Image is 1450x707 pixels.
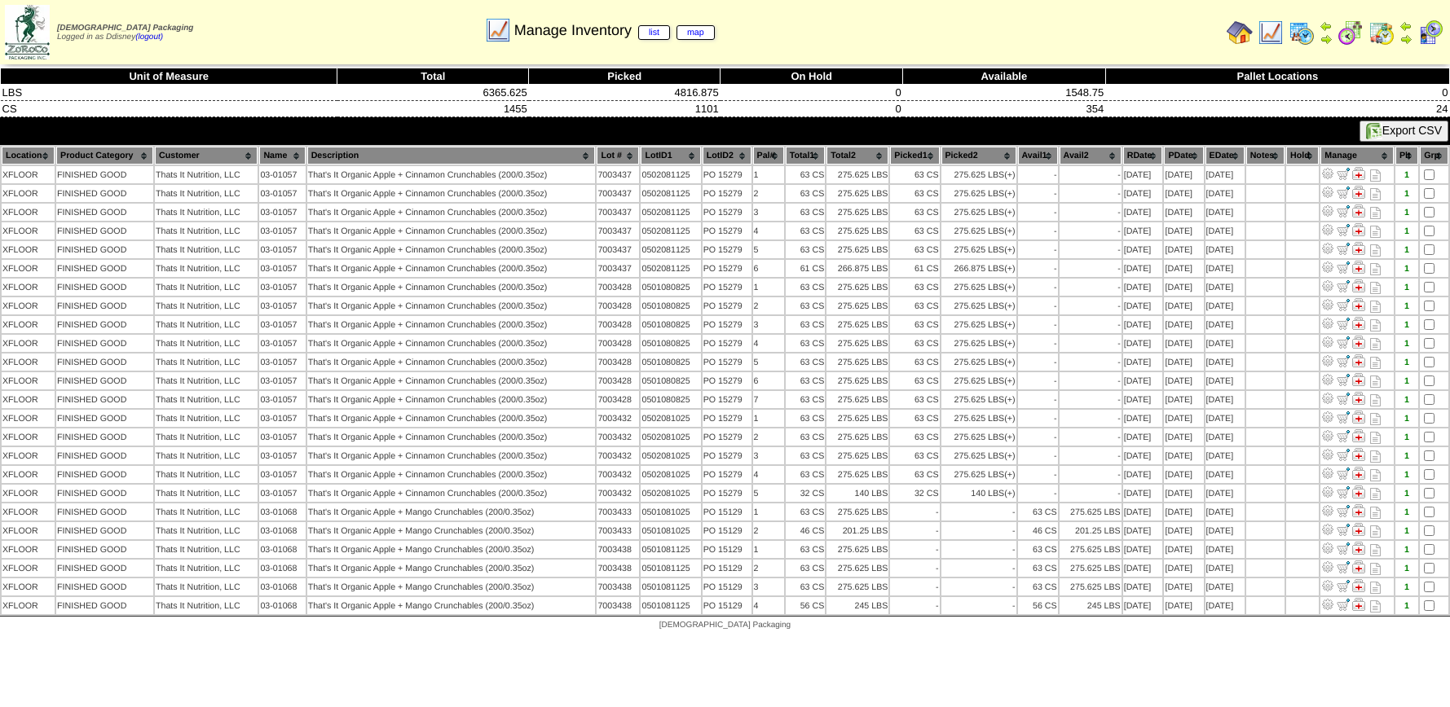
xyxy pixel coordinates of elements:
[1004,245,1015,255] div: (+)
[1417,20,1443,46] img: calendarcustomer.gif
[703,279,751,296] td: PO 15279
[56,260,153,277] td: FINISHED GOOD
[1018,297,1058,314] td: -
[1352,354,1365,367] img: Manage Hold
[1321,542,1334,555] img: Adjust
[5,5,50,59] img: zoroco-logo-small.webp
[1337,467,1350,480] img: Move
[703,166,751,183] td: PO 15279
[1321,485,1334,498] img: Adjust
[1164,166,1203,183] td: [DATE]
[155,147,258,165] th: Customer
[1337,392,1350,405] img: Move
[903,85,1105,101] td: 1548.75
[941,147,1016,165] th: Picked2
[890,241,939,258] td: 63 CS
[259,166,305,183] td: 03-01057
[1396,245,1417,255] div: 1
[890,185,939,202] td: 63 CS
[1337,373,1350,386] img: Move
[638,25,670,40] a: list
[2,297,55,314] td: XFLOOR
[1060,185,1122,202] td: -
[1321,298,1334,311] img: Adjust
[155,204,258,221] td: Thats It Nutrition, LLC
[1105,101,1449,117] td: 24
[1321,467,1334,480] img: Adjust
[941,279,1016,296] td: 275.625 LBS
[903,68,1105,85] th: Available
[1370,207,1381,219] i: Note
[641,204,700,221] td: 0502081125
[1352,317,1365,330] img: Manage Hold
[826,204,888,221] td: 275.625 LBS
[1018,147,1058,165] th: Avail1
[2,166,55,183] td: XFLOOR
[597,260,639,277] td: 7003437
[1004,301,1015,311] div: (+)
[307,204,596,221] td: That's It Organic Apple + Cinnamon Crunchables (200/0.35oz)
[1123,204,1163,221] td: [DATE]
[56,204,153,221] td: FINISHED GOOD
[1004,264,1015,274] div: (+)
[703,204,751,221] td: PO 15279
[1321,504,1334,517] img: Adjust
[1164,147,1203,165] th: PDate
[753,222,784,239] td: 4
[2,185,55,202] td: XFLOOR
[1337,354,1350,367] img: Move
[514,22,715,39] span: Manage Inventory
[1396,264,1417,274] div: 1
[1004,226,1015,236] div: (+)
[1205,297,1245,314] td: [DATE]
[1321,354,1334,367] img: Adjust
[641,166,700,183] td: 0502081125
[1337,485,1350,498] img: Move
[786,260,826,277] td: 61 CS
[941,166,1016,183] td: 275.625 LBS
[1337,429,1350,442] img: Move
[1321,429,1334,442] img: Adjust
[307,297,596,314] td: That's It Organic Apple + Cinnamon Crunchables (200/0.35oz)
[1205,204,1245,221] td: [DATE]
[1352,429,1365,442] img: Manage Hold
[641,241,700,258] td: 0502081125
[1337,523,1350,536] img: Move
[1205,241,1245,258] td: [DATE]
[1321,523,1334,536] img: Adjust
[56,297,153,314] td: FINISHED GOOD
[1321,186,1334,199] img: Adjust
[890,297,939,314] td: 63 CS
[597,222,639,239] td: 7003437
[597,241,639,258] td: 7003437
[2,279,55,296] td: XFLOOR
[721,101,903,117] td: 0
[1352,523,1365,536] img: Manage Hold
[890,222,939,239] td: 63 CS
[529,85,721,101] td: 4816.875
[135,33,163,42] a: (logout)
[1337,186,1350,199] img: Move
[259,222,305,239] td: 03-01057
[1366,123,1382,139] img: excel.gif
[529,101,721,117] td: 1101
[1060,279,1122,296] td: -
[597,204,639,221] td: 7003437
[1352,279,1365,292] img: Manage Hold
[1060,260,1122,277] td: -
[57,24,193,33] span: [DEMOGRAPHIC_DATA] Packaging
[1370,169,1381,182] i: Note
[307,241,596,258] td: That's It Organic Apple + Cinnamon Crunchables (200/0.35oz)
[786,297,826,314] td: 63 CS
[826,241,888,258] td: 275.625 LBS
[753,147,784,165] th: Pal#
[1321,204,1334,217] img: Adjust
[1321,261,1334,274] img: Adjust
[1337,448,1350,461] img: Move
[1420,147,1448,165] th: Grp
[641,185,700,202] td: 0502081125
[1321,223,1334,236] img: Adjust
[1060,204,1122,221] td: -
[155,297,258,314] td: Thats It Nutrition, LLC
[56,241,153,258] td: FINISHED GOOD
